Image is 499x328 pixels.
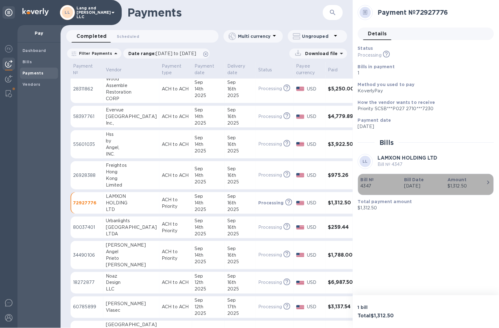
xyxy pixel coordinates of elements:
[258,279,282,286] p: Processing
[195,310,222,317] div: 2025
[238,33,271,39] p: Multi currency
[162,221,190,234] p: ACH to Priority
[227,224,253,231] div: 16th
[380,139,394,146] h2: Bills
[106,249,157,255] div: Angel
[106,175,157,182] div: Kong
[195,279,222,286] div: 12th
[358,199,412,204] b: Total payment amount
[227,148,253,154] div: 2025
[73,113,101,120] p: 58397761
[106,262,157,268] div: [PERSON_NAME]
[106,169,157,175] div: Hong
[106,95,157,102] div: CORP
[358,52,382,59] p: Processing
[358,205,489,211] p: $1,312.50
[303,50,338,57] p: Download file
[296,63,323,76] span: Payee currency
[378,161,437,168] p: Bill № 4347
[106,131,157,138] div: Hss
[227,135,253,141] div: Sep
[227,245,253,252] div: Sep
[258,67,280,73] span: Status
[296,253,305,257] img: USD
[227,304,253,310] div: 17th
[106,67,122,73] p: Vendor
[106,113,157,120] div: [GEOGRAPHIC_DATA]
[328,67,338,73] p: Paid
[363,159,368,164] b: LL
[296,87,305,91] img: USD
[106,273,157,279] div: Noaz
[195,120,222,126] div: 2025
[65,10,70,15] b: LL
[106,218,157,224] div: Urbanlights
[106,200,157,206] div: HOLDING
[195,63,222,76] span: Payment date
[296,63,315,76] p: Payee currency
[106,120,157,126] div: Inc.,
[195,63,214,76] p: Payment date
[358,82,415,87] b: Method you used to pay
[296,281,305,285] img: USD
[106,307,157,314] div: Vlasec
[162,86,190,92] p: ACH to ACH
[227,279,253,286] div: 16th
[227,231,253,237] div: 2025
[106,151,157,157] div: INC.
[106,107,157,113] div: Evervue
[195,231,222,237] div: 2025
[22,71,43,75] b: Payments
[227,63,253,76] span: Delivery date
[358,88,489,94] div: KoverlyPay
[195,286,222,293] div: 2025
[73,63,93,76] p: Payment №
[227,141,253,148] div: 16th
[162,113,190,120] p: ACH to ACH
[227,193,253,200] div: Sep
[195,224,222,231] div: 14th
[106,182,157,188] div: Limited
[2,6,15,19] div: Unpin categories
[307,172,323,179] p: USD
[307,113,323,120] p: USD
[227,200,253,206] div: 16th
[106,286,157,293] div: LLC
[328,280,359,286] h3: $6,987.50
[127,6,323,19] h1: Payments
[22,30,56,36] p: Pay
[195,297,222,304] div: Sep
[227,92,253,99] div: 2025
[195,245,222,252] div: Sep
[106,138,157,144] div: by
[73,200,101,206] p: 72927776
[162,249,190,262] p: ACH to Priority
[227,252,253,259] div: 16th
[227,63,245,76] p: Delivery date
[296,225,305,230] img: USD
[328,304,359,310] h3: $3,137.54
[77,32,107,41] span: Completed
[227,113,253,120] div: 16th
[448,183,486,189] div: $1,312.50
[358,174,494,195] button: Bill №4347Bill Date[DATE]Amount$1,312.50
[73,172,101,179] p: 26928388
[227,79,253,86] div: Sep
[328,172,359,178] h3: $975.26
[328,86,359,92] h3: $5,250.00
[195,86,222,92] div: 14th
[358,123,489,130] p: [DATE]
[162,304,190,310] p: ACH to ACH
[328,224,359,230] h3: $259.44
[77,6,108,19] p: Lang and [PERSON_NAME] LLC
[22,82,41,87] b: Vendors
[227,297,253,304] div: Sep
[227,218,253,224] div: Sep
[128,50,200,57] p: Date range :
[195,172,222,179] div: 14th
[258,172,282,178] p: Processing
[195,218,222,224] div: Sep
[296,115,305,119] img: USD
[307,252,323,259] p: USD
[195,92,222,99] div: 2025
